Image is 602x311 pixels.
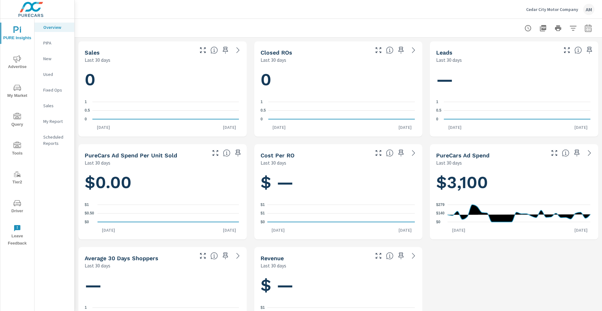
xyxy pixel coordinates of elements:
[261,69,416,90] h1: 0
[85,159,110,166] p: Last 30 days
[261,262,286,269] p: Last 30 days
[436,152,489,159] h5: PureCars Ad Spend
[85,49,100,56] h5: Sales
[373,251,383,261] button: Make Fullscreen
[549,148,559,158] button: Make Fullscreen
[2,55,32,71] span: Advertise
[85,262,110,269] p: Last 30 days
[584,45,594,55] span: Save this to your personalized report
[436,220,441,224] text: $0
[85,275,240,296] h1: —
[526,7,578,12] p: Cedar City Motor Company
[34,101,74,110] div: Sales
[386,149,393,157] span: Average cost incurred by the dealership from each Repair Order closed over the selected date rang...
[220,251,230,261] span: Save this to your personalized report
[261,275,416,296] h1: $ —
[219,227,240,233] p: [DATE]
[436,203,445,207] text: $279
[268,124,290,130] p: [DATE]
[43,24,69,30] p: Overview
[198,45,208,55] button: Make Fullscreen
[34,85,74,95] div: Fixed Ops
[436,159,462,166] p: Last 30 days
[233,251,243,261] a: See more details in report
[537,22,549,34] button: "Export Report to PDF"
[85,100,87,104] text: 1
[261,100,263,104] text: 1
[394,227,416,233] p: [DATE]
[85,117,87,121] text: 0
[43,87,69,93] p: Fixed Ops
[85,108,90,113] text: 0.5
[436,108,441,113] text: 0.5
[34,23,74,32] div: Overview
[570,227,592,233] p: [DATE]
[261,203,265,207] text: $1
[444,124,466,130] p: [DATE]
[436,211,445,215] text: $140
[2,142,32,157] span: Tools
[562,45,572,55] button: Make Fullscreen
[210,252,218,260] span: A rolling 30 day total of daily Shoppers on the dealership website, averaged over the selected da...
[373,148,383,158] button: Make Fullscreen
[233,45,243,55] a: See more details in report
[436,56,462,64] p: Last 30 days
[92,124,114,130] p: [DATE]
[386,252,393,260] span: Total sales revenue over the selected date range. [Source: This data is sourced from the dealer’s...
[2,84,32,99] span: My Market
[396,251,406,261] span: Save this to your personalized report
[562,149,569,157] span: Total cost of media for all PureCars channels for the selected dealership group over the selected...
[85,305,87,310] text: 1
[43,134,69,146] p: Scheduled Reports
[43,55,69,62] p: New
[409,148,419,158] a: See more details in report
[261,108,266,113] text: 0.5
[261,117,263,121] text: 0
[261,172,416,193] h1: $ —
[198,251,208,261] button: Make Fullscreen
[570,124,592,130] p: [DATE]
[43,103,69,109] p: Sales
[261,255,284,261] h5: Revenue
[210,46,218,54] span: Number of vehicles sold by the dealership over the selected date range. [Source: This data is sou...
[98,227,119,233] p: [DATE]
[34,54,74,63] div: New
[34,132,74,148] div: Scheduled Reports
[85,152,177,159] h5: PureCars Ad Spend Per Unit Sold
[261,49,292,56] h5: Closed ROs
[85,172,240,193] h1: $0.00
[409,251,419,261] a: See more details in report
[396,45,406,55] span: Save this to your personalized report
[436,100,438,104] text: 1
[373,45,383,55] button: Make Fullscreen
[0,19,34,250] div: nav menu
[85,255,158,261] h5: Average 30 Days Shoppers
[223,149,230,157] span: Average cost of advertising per each vehicle sold at the dealer over the selected date range. The...
[219,124,240,130] p: [DATE]
[436,117,438,121] text: 0
[233,148,243,158] span: Save this to your personalized report
[2,199,32,215] span: Driver
[85,211,94,216] text: $0.50
[220,45,230,55] span: Save this to your personalized report
[584,148,594,158] a: See more details in report
[582,22,594,34] button: Select Date Range
[396,148,406,158] span: Save this to your personalized report
[34,70,74,79] div: Used
[261,220,265,224] text: $0
[210,148,220,158] button: Make Fullscreen
[2,113,32,128] span: Query
[261,152,294,159] h5: Cost per RO
[436,69,592,90] h1: —
[552,22,564,34] button: Print Report
[261,56,286,64] p: Last 30 days
[43,118,69,124] p: My Report
[261,211,265,216] text: $1
[572,148,582,158] span: Save this to your personalized report
[85,56,110,64] p: Last 30 days
[43,40,69,46] p: PIPA
[34,38,74,48] div: PIPA
[85,220,89,224] text: $0
[85,203,89,207] text: $1
[436,172,592,193] h1: $3,100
